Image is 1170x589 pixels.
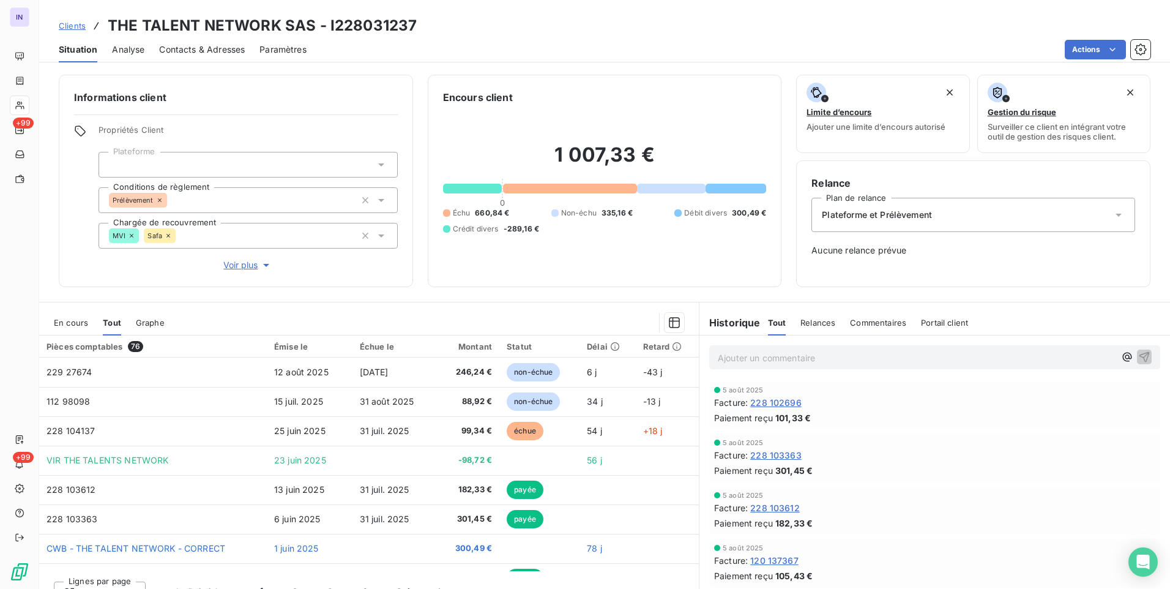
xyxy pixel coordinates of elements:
span: 56 j [587,455,602,465]
span: -43 j [643,367,663,377]
h6: Relance [811,176,1135,190]
span: 6 juin 2025 [274,514,321,524]
span: 5 août 2025 [723,492,764,499]
span: 300,49 € [443,542,492,555]
h3: THE TALENT NETWORK SAS - I228031237 [108,15,417,37]
span: -289,16 € [504,223,539,234]
span: Analyse [112,43,144,56]
h6: Historique [699,315,761,330]
span: Ajouter une limite d’encours autorisé [807,122,945,132]
h6: Informations client [74,90,398,105]
span: Limite d’encours [807,107,871,117]
span: Facture : [714,554,748,567]
span: Tout [103,318,121,328]
span: 99,34 € [443,425,492,437]
span: Paiement reçu [714,411,773,424]
span: 15 juil. 2025 [274,396,323,407]
span: 101,33 € [775,411,811,424]
span: Non-échu [561,208,597,219]
span: 5 août 2025 [723,439,764,446]
span: MVI [113,232,125,239]
div: Échue le [360,342,428,351]
h2: 1 007,33 € [443,143,767,179]
div: Délai [587,342,628,351]
span: Paiement reçu [714,517,773,530]
span: 31 août 2025 [360,396,414,407]
span: 120 137367 [750,554,799,567]
span: Paiement reçu [714,464,773,477]
span: 23 juin 2025 [274,455,326,465]
span: 5 août 2025 [723,544,764,552]
span: 1 juin 2025 [274,543,319,553]
span: Commentaires [850,318,906,328]
span: payée [507,481,543,499]
span: 182,33 € [443,484,492,496]
span: Paramètres [259,43,307,56]
div: Retard [643,342,691,351]
span: non-échue [507,363,560,381]
span: 228 103612 [750,501,800,514]
span: Échu [453,208,471,219]
span: Prélèvement [113,197,154,204]
span: 31 juil. 2025 [360,514,409,524]
span: Portail client [921,318,968,328]
span: 105,43 € [775,569,813,582]
a: +99 [10,120,29,140]
span: 301,45 € [443,513,492,525]
span: Plateforme et Prélèvement [822,209,932,221]
button: Actions [1065,40,1126,59]
span: 34 j [587,396,603,407]
span: payée [507,569,543,587]
img: Logo LeanPay [10,562,29,582]
span: Clients [59,21,86,31]
span: Débit divers [684,208,727,219]
span: 78 j [587,543,602,553]
span: Crédit divers [453,223,499,234]
span: 6 j [587,367,597,377]
span: CWB - THE TALENT NETWORK - CORRECT [47,543,225,553]
span: 5 août 2025 [723,386,764,394]
span: Propriétés Client [99,125,398,142]
span: échue [507,422,543,440]
div: IN [10,7,29,27]
span: 76 [128,341,143,352]
span: 246,24 € [443,366,492,378]
span: Contacts & Adresses [159,43,245,56]
span: Safa [147,232,162,239]
span: 12 août 2025 [274,367,329,377]
span: 300,49 € [732,208,766,219]
span: 228 103363 [750,449,802,462]
button: Limite d’encoursAjouter une limite d’encours autorisé [796,75,969,153]
span: Facture : [714,501,748,514]
span: Aucune relance prévue [811,244,1135,257]
span: 228 104137 [47,426,95,436]
span: 228 103612 [47,484,96,495]
span: Relances [800,318,835,328]
span: 31 juil. 2025 [360,484,409,495]
span: 301,45 € [775,464,813,477]
span: [DATE] [360,367,389,377]
span: +18 j [643,426,663,436]
span: Gestion du risque [988,107,1056,117]
div: Pièces comptables [47,341,259,352]
span: En cours [54,318,88,328]
span: 25 juin 2025 [274,426,326,436]
span: Tout [768,318,786,328]
span: 0 [500,198,505,208]
span: 112 98098 [47,396,90,407]
span: 228 102696 [750,396,802,409]
span: Facture : [714,449,748,462]
span: Graphe [136,318,165,328]
button: Gestion du risqueSurveiller ce client en intégrant votre outil de gestion des risques client. [977,75,1150,153]
span: payée [507,510,543,528]
span: 660,84 € [475,208,509,219]
span: 228 103363 [47,514,98,524]
h6: Encours client [443,90,513,105]
input: Ajouter une valeur [176,230,185,241]
span: -13 j [643,396,661,407]
span: Facture : [714,396,748,409]
span: Paiement reçu [714,569,773,582]
span: +99 [13,452,34,463]
span: 335,16 € [602,208,633,219]
a: Clients [59,20,86,32]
